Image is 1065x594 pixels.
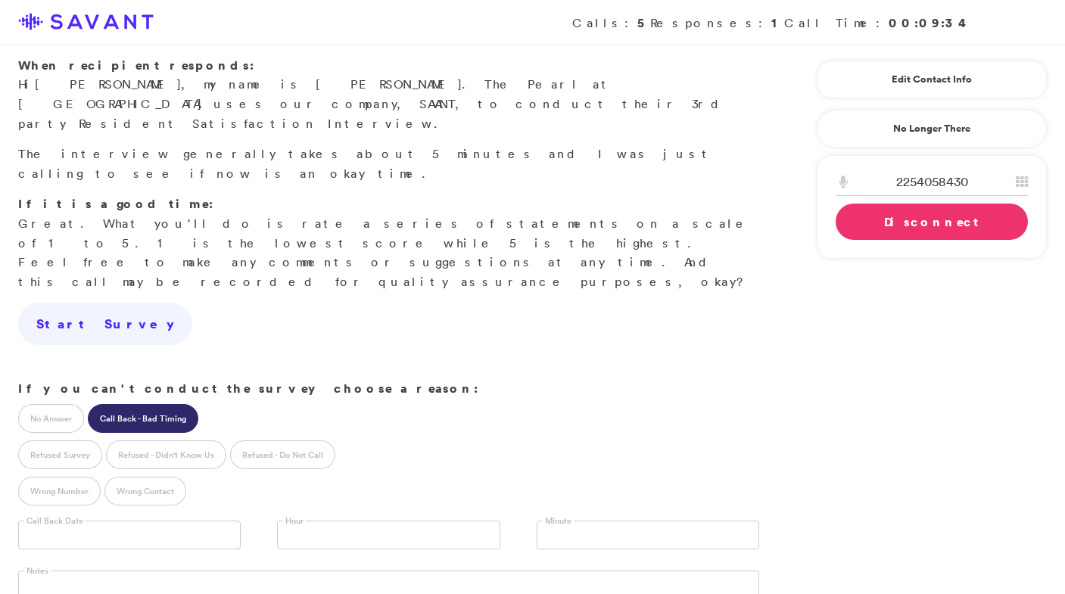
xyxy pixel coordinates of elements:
[18,404,84,433] label: No Answer
[18,57,254,73] strong: When recipient responds:
[18,145,759,183] p: The interview generally takes about 5 minutes and I was just calling to see if now is an okay time.
[18,477,101,505] label: Wrong Number
[836,204,1028,240] a: Disconnect
[35,76,181,92] span: [PERSON_NAME]
[18,56,759,133] p: Hi , my name is [PERSON_NAME]. The Pearl at [GEOGRAPHIC_DATA] uses our company, SAVANT, to conduc...
[889,14,971,31] strong: 00:09:34
[230,440,335,469] label: Refused - Do Not Call
[283,515,306,527] label: Hour
[106,440,226,469] label: Refused - Didn't Know Us
[817,110,1047,148] a: No Longer There
[24,565,51,577] label: Notes
[18,303,192,345] a: Start Survey
[771,14,784,31] strong: 1
[637,14,650,31] strong: 5
[24,515,86,527] label: Call Back Date
[104,477,186,505] label: Wrong Contact
[543,515,574,527] label: Minute
[18,440,102,469] label: Refused Survey
[836,67,1028,92] a: Edit Contact Info
[88,404,198,433] label: Call Back - Bad Timing
[18,194,759,291] p: Great. What you'll do is rate a series of statements on a scale of 1 to 5. 1 is the lowest score ...
[18,195,213,212] strong: If it is a good time:
[18,380,478,397] strong: If you can't conduct the survey choose a reason:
